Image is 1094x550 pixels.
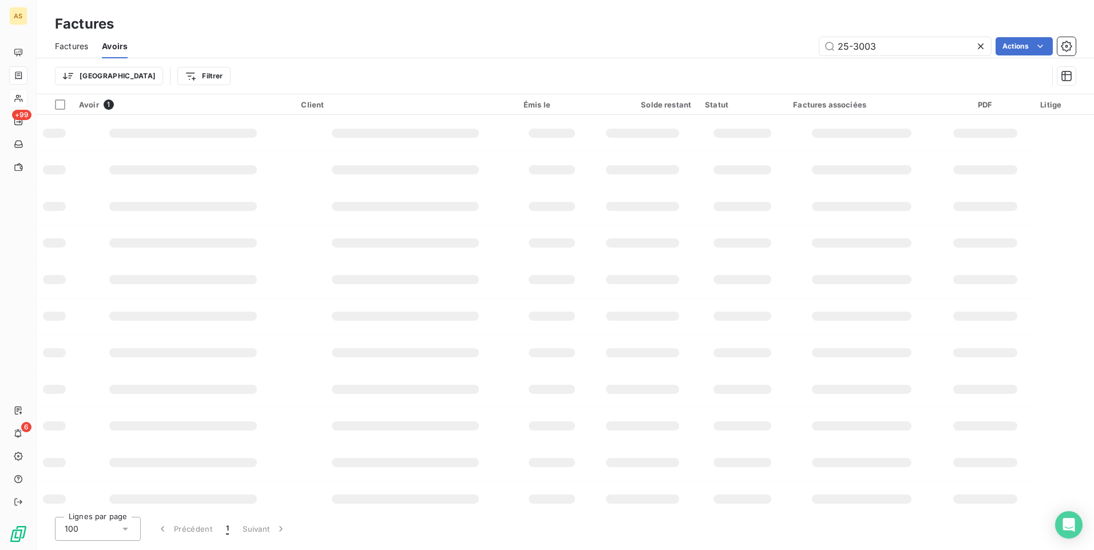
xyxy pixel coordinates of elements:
[819,37,991,55] input: Rechercher
[944,100,1026,109] div: PDF
[150,517,219,541] button: Précédent
[177,67,230,85] button: Filtrer
[55,14,114,34] h3: Factures
[1055,511,1083,539] div: Open Intercom Messenger
[104,99,114,110] span: 1
[996,37,1053,55] button: Actions
[226,523,229,535] span: 1
[21,422,31,432] span: 6
[594,100,691,109] div: Solde restant
[9,7,27,25] div: AS
[793,100,930,109] div: Factures associées
[524,100,580,109] div: Émis le
[102,41,128,52] span: Avoirs
[9,525,27,543] img: Logo LeanPay
[65,523,78,535] span: 100
[705,100,779,109] div: Statut
[301,100,509,109] div: Client
[55,67,163,85] button: [GEOGRAPHIC_DATA]
[219,517,236,541] button: 1
[79,100,99,109] span: Avoir
[236,517,294,541] button: Suivant
[55,41,88,52] span: Factures
[12,110,31,120] span: +99
[1040,100,1087,109] div: Litige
